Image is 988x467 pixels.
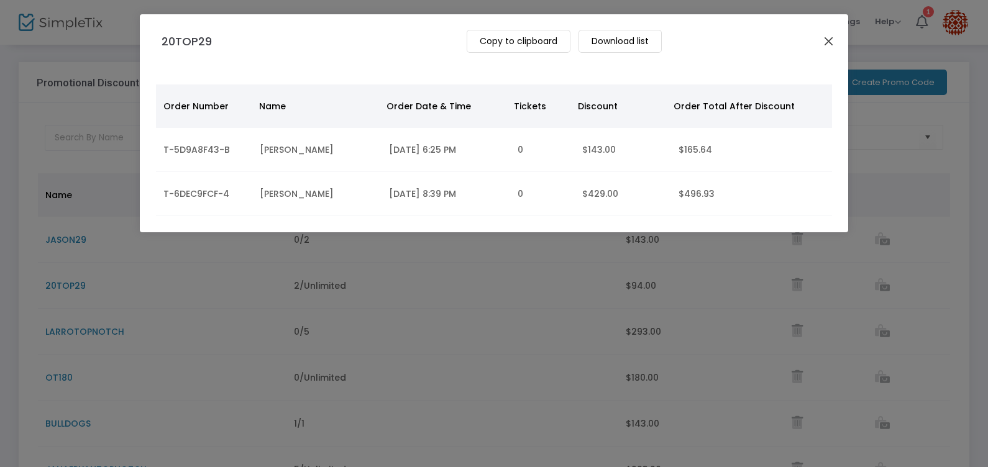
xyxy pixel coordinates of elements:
[671,172,832,216] td: $496.93
[510,172,575,216] td: 0
[382,172,510,216] td: [DATE] 8:39 PM
[674,100,795,112] span: Order Total After Discount
[163,100,229,112] span: Order Number
[821,33,837,49] button: Close
[579,30,662,53] m-button: Download list
[671,128,832,172] td: $165.64
[575,172,671,216] td: $429.00
[467,30,570,53] m-button: Copy to clipboard
[162,33,224,50] h4: 20TOP29
[578,100,618,112] span: Discount
[510,128,575,172] td: 0
[156,172,252,216] td: T-6DEC9FCF-4
[252,128,381,172] td: [PERSON_NAME]
[156,84,832,216] div: Data table
[514,100,546,112] span: Tickets
[252,172,381,216] td: [PERSON_NAME]
[382,128,510,172] td: [DATE] 6:25 PM
[387,100,471,112] span: Order Date & Time
[156,128,252,172] td: T-5D9A8F43-B
[259,100,286,112] span: Name
[575,128,671,172] td: $143.00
